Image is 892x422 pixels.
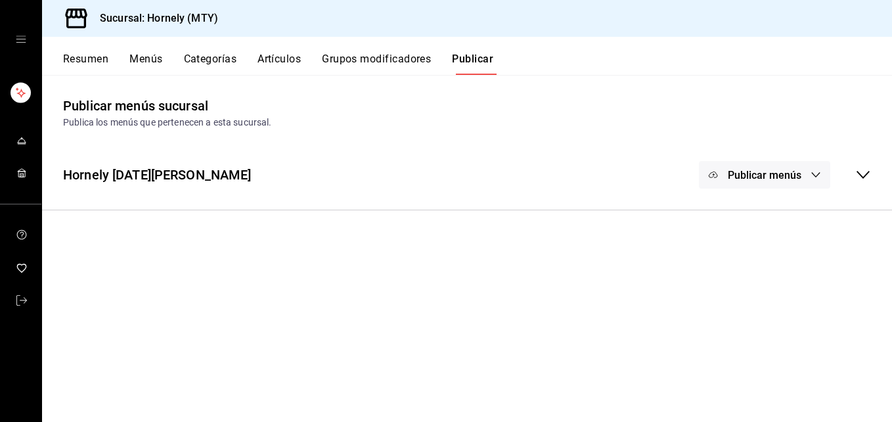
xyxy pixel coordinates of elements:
div: Publica los menús que pertenecen a esta sucursal. [63,116,871,129]
button: Publicar menús [699,161,830,189]
button: Menús [129,53,162,75]
button: open drawer [16,34,26,45]
h3: Sucursal: Hornely (MTY) [89,11,218,26]
button: Categorías [184,53,237,75]
button: Resumen [63,53,108,75]
button: Publicar [452,53,493,75]
div: Hornely [DATE][PERSON_NAME] [63,165,252,185]
div: Publicar menús sucursal [63,96,208,116]
button: Grupos modificadores [322,53,431,75]
div: navigation tabs [63,53,892,75]
span: Publicar menús [728,169,801,181]
button: Artículos [257,53,301,75]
